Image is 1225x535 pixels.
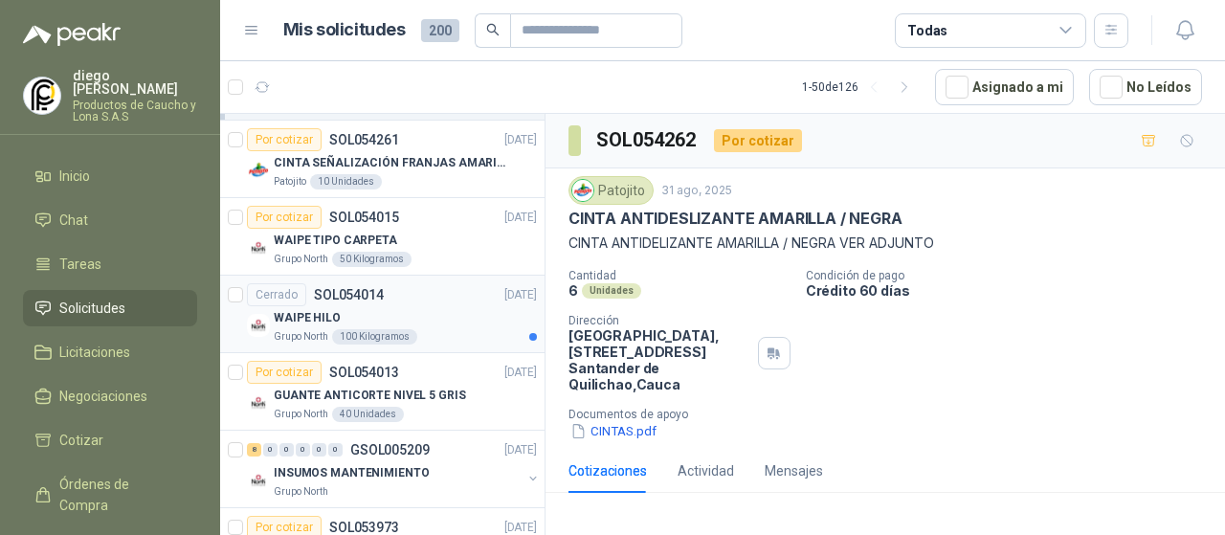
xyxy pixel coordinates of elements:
a: Chat [23,202,197,238]
p: SOL054014 [314,288,384,301]
p: [DATE] [504,364,537,382]
div: Unidades [582,283,641,299]
p: GUANTE ANTICORTE NIVEL 5 GRIS [274,387,466,405]
div: Cerrado [247,283,306,306]
p: [DATE] [504,286,537,304]
p: SOL054013 [329,366,399,379]
p: 6 [568,282,578,299]
a: Inicio [23,158,197,194]
span: Tareas [59,254,101,275]
div: 100 Kilogramos [332,329,417,345]
span: Cotizar [59,430,103,451]
p: Condición de pago [806,269,1217,282]
p: SOL053973 [329,521,399,534]
p: diego [PERSON_NAME] [73,69,197,96]
a: Por cotizarSOL054261[DATE] Company LogoCINTA SEÑALIZACIÓN FRANJAS AMARILLAS NEGRAPatojito10 Unidades [220,121,545,198]
div: 8 [247,443,261,457]
div: Patojito [568,176,654,205]
p: CINTA SEÑALIZACIÓN FRANJAS AMARILLAS NEGRA [274,154,512,172]
p: 31 ago, 2025 [661,182,732,200]
a: Solicitudes [23,290,197,326]
p: SOL054261 [329,133,399,146]
p: SOL054015 [329,211,399,224]
div: Por cotizar [247,361,322,384]
button: CINTAS.pdf [568,421,658,441]
p: Patojito [274,174,306,189]
span: 200 [421,19,459,42]
div: 0 [296,443,310,457]
p: Grupo North [274,407,328,422]
a: Tareas [23,246,197,282]
img: Company Logo [247,469,270,492]
span: Inicio [59,166,90,187]
p: Productos de Caucho y Lona S.A.S [73,100,197,123]
a: Órdenes de Compra [23,466,197,524]
a: Por cotizarSOL054015[DATE] Company LogoWAIPE TIPO CARPETAGrupo North50 Kilogramos [220,198,545,276]
a: CerradoSOL054014[DATE] Company LogoWAIPE HILOGrupo North100 Kilogramos [220,276,545,353]
span: Chat [59,210,88,231]
p: [GEOGRAPHIC_DATA], [STREET_ADDRESS] Santander de Quilichao , Cauca [568,327,750,392]
a: Por cotizarSOL054013[DATE] Company LogoGUANTE ANTICORTE NIVEL 5 GRISGrupo North40 Unidades [220,353,545,431]
img: Company Logo [247,391,270,414]
p: Grupo North [274,329,328,345]
div: 0 [312,443,326,457]
p: [DATE] [504,441,537,459]
div: 0 [263,443,278,457]
span: Órdenes de Compra [59,474,179,516]
div: Por cotizar [714,129,802,152]
p: Cantidad [568,269,791,282]
p: GSOL005209 [350,443,430,457]
p: Grupo North [274,484,328,500]
p: Dirección [568,314,750,327]
img: Company Logo [24,78,60,114]
div: 0 [279,443,294,457]
div: Todas [907,20,947,41]
a: 8 0 0 0 0 0 GSOL005209[DATE] Company LogoINSUMOS MANTENIMIENTOGrupo North [247,438,541,500]
div: 1 - 50 de 126 [802,72,920,102]
p: Documentos de apoyo [568,408,1217,421]
p: [DATE] [504,209,537,227]
h1: Mis solicitudes [283,16,406,44]
p: INSUMOS MANTENIMIENTO [274,464,429,482]
span: Solicitudes [59,298,125,319]
img: Company Logo [247,236,270,259]
span: Licitaciones [59,342,130,363]
span: Negociaciones [59,386,147,407]
p: [DATE] [504,131,537,149]
div: Cotizaciones [568,460,647,481]
h3: SOL054262 [596,125,699,155]
button: Asignado a mi [935,69,1074,105]
a: Cotizar [23,422,197,458]
p: CINTA ANTIDELIZANTE AMARILLA / NEGRA VER ADJUNTO [568,233,1202,254]
div: Actividad [678,460,734,481]
div: 50 Kilogramos [332,252,412,267]
div: Por cotizar [247,206,322,229]
div: Por cotizar [247,128,322,151]
img: Logo peakr [23,23,121,46]
p: WAIPE HILO [274,309,341,327]
a: Negociaciones [23,378,197,414]
p: CINTA ANTIDESLIZANTE AMARILLA / NEGRA [568,209,902,229]
div: 0 [328,443,343,457]
p: WAIPE TIPO CARPETA [274,232,397,250]
p: Grupo North [274,252,328,267]
div: 40 Unidades [332,407,404,422]
img: Company Logo [247,159,270,182]
button: No Leídos [1089,69,1202,105]
p: Crédito 60 días [806,282,1217,299]
span: search [486,23,500,36]
div: 10 Unidades [310,174,382,189]
a: Licitaciones [23,334,197,370]
img: Company Logo [572,180,593,201]
img: Company Logo [247,314,270,337]
div: Mensajes [765,460,823,481]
